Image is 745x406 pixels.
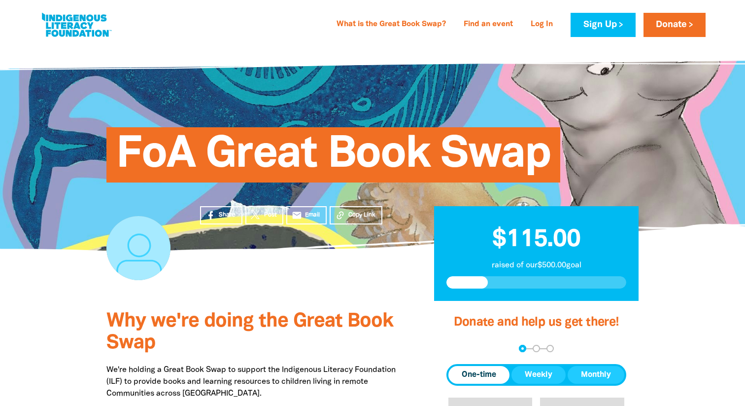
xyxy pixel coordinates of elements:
button: Navigate to step 2 of 3 to enter your details [533,345,540,352]
div: Donation frequency [446,364,626,386]
button: Navigate to step 3 of 3 to enter your payment details [546,345,554,352]
i: email [292,210,302,221]
span: Monthly [581,369,611,381]
a: Donate [643,13,706,37]
a: Sign Up [571,13,635,37]
button: Navigate to step 1 of 3 to enter your donation amount [519,345,526,352]
button: Weekly [511,366,566,384]
span: Weekly [525,369,552,381]
span: Share [219,211,236,220]
span: $115.00 [492,228,580,251]
button: Monthly [568,366,624,384]
a: What is the Great Book Swap? [331,17,452,33]
span: Email [305,211,320,220]
a: Log In [525,17,559,33]
span: Copy Link [348,211,375,220]
span: Why we're doing the Great Book Swap [106,312,393,352]
button: One-time [448,366,509,384]
span: FoA Great Book Swap [116,135,550,183]
a: Find an event [458,17,519,33]
span: Donate and help us get there! [454,317,619,328]
p: raised of our $500.00 goal [446,259,626,271]
button: Copy Link [330,206,382,224]
span: Post [264,211,276,220]
span: One-time [462,369,496,381]
a: Post [245,206,283,224]
a: emailEmail [286,206,327,224]
a: Share [200,206,242,224]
